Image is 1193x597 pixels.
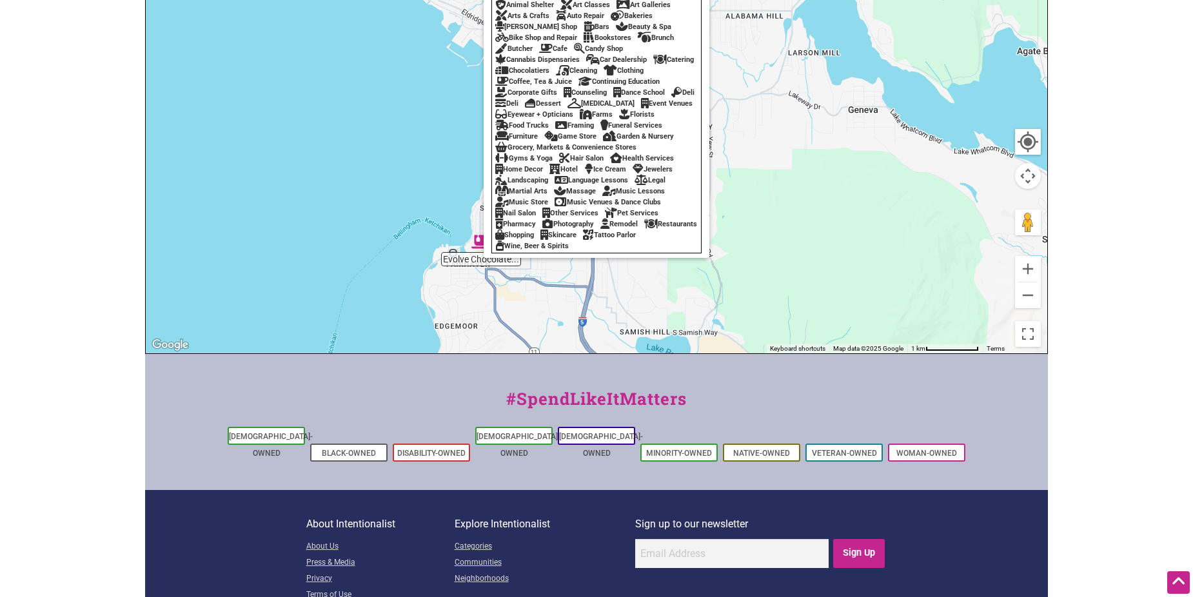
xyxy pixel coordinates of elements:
div: Deli [495,99,518,108]
button: Drag Pegman onto the map to open Street View [1015,210,1041,235]
div: Health Services [610,154,674,162]
div: Furniture [495,132,538,141]
div: Art Classes [560,1,610,9]
a: Minority-Owned [646,449,712,458]
a: Neighborhoods [455,571,635,587]
button: Your Location [1015,129,1041,155]
div: Home Decor [495,165,543,173]
div: Music Store [495,198,548,206]
div: Jewelers [633,165,673,173]
div: Dance School [613,88,665,97]
div: Other Services [542,209,598,217]
div: Game Store [544,132,596,141]
div: Bookstores [584,34,631,42]
div: Animal Shelter [495,1,554,9]
a: Communities [455,555,635,571]
div: Hotel [549,165,578,173]
div: Cannabis Dispensaries [495,55,580,64]
div: [MEDICAL_DATA] [567,99,635,108]
div: Martial Arts [495,187,547,195]
a: About Us [306,539,455,555]
button: Toggle fullscreen view [1014,320,1042,348]
div: Ice Cream [584,165,626,173]
div: Dessert [525,99,561,108]
div: Landscaping [495,176,548,184]
div: Garden & Nursery [603,132,674,141]
div: Photography [542,220,594,228]
div: Skincare [540,231,577,239]
div: Remodel [600,220,638,228]
div: Music Lessons [602,187,665,195]
div: Candy Shop [574,44,623,53]
a: Terms (opens in new tab) [987,345,1005,352]
div: Beauty & Spa [616,23,671,31]
input: Sign Up [833,539,885,568]
div: Corporate Gifts [495,88,557,97]
div: Bike Shop and Repair [495,34,577,42]
div: Evolve Chocolate + Cafe [466,227,496,257]
a: Categories [455,539,635,555]
div: Restaurants [644,220,697,228]
div: Continuing Education [578,77,660,86]
a: Open this area in Google Maps (opens a new window) [149,337,192,353]
div: Nail Salon [495,209,536,217]
a: Black-Owned [322,449,376,458]
a: Veteran-Owned [812,449,877,458]
div: #SpendLikeItMatters [145,386,1048,424]
div: Hair Salon [559,154,604,162]
div: [PERSON_NAME] Shop [495,23,577,31]
p: Sign up to our newsletter [635,516,887,533]
div: Funeral Services [600,121,662,130]
div: Wine, Beer & Spirits [495,242,569,250]
div: Bars [584,23,609,31]
button: Map Scale: 1 km per 79 pixels [907,344,983,353]
img: Google [149,337,192,353]
div: Art Galleries [616,1,671,9]
div: Chocolatiers [495,66,549,75]
div: Deli [671,88,695,97]
div: Legal [635,176,666,184]
div: Massage [554,187,596,195]
a: Native-Owned [733,449,790,458]
div: Catering [653,55,694,64]
div: Cleaning [556,66,597,75]
div: Farms [580,110,613,119]
div: Car Dealership [586,55,647,64]
div: Cafe [539,44,567,53]
div: Tattoo Parlor [583,231,636,239]
div: Pet Services [605,209,658,217]
div: Pharmacy [495,220,536,228]
div: Bakeries [611,12,653,20]
div: Gyms & Yoga [495,154,553,162]
div: Counseling [564,88,607,97]
div: Music Venues & Dance Clubs [555,198,661,206]
div: Florists [619,110,655,119]
div: Auto Repair [556,12,604,20]
button: Zoom in [1015,256,1041,282]
div: Framing [555,121,594,130]
a: Woman-Owned [896,449,957,458]
div: Event Venues [641,99,693,108]
div: Shopping [495,231,534,239]
div: Grocery, Markets & Convenience Stores [495,143,636,152]
div: Arts & Crafts [495,12,549,20]
div: Language Lessons [555,176,628,184]
a: Disability-Owned [397,449,466,458]
div: Coffee, Tea & Juice [495,77,572,86]
a: [DEMOGRAPHIC_DATA]-Owned [559,432,643,458]
p: About Intentionalist [306,516,455,533]
button: Zoom out [1015,282,1041,308]
div: Butcher [495,44,533,53]
a: Press & Media [306,555,455,571]
a: [DEMOGRAPHIC_DATA]-Owned [229,432,313,458]
div: Clothing [604,66,644,75]
button: Map camera controls [1015,163,1041,189]
div: Scroll Back to Top [1167,571,1190,594]
div: Brunch [638,34,674,42]
span: 1 km [911,345,925,352]
button: Keyboard shortcuts [770,344,825,353]
div: Food Trucks [495,121,549,130]
input: Email Address [635,539,829,568]
p: Explore Intentionalist [455,516,635,533]
a: [DEMOGRAPHIC_DATA]-Owned [477,432,560,458]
